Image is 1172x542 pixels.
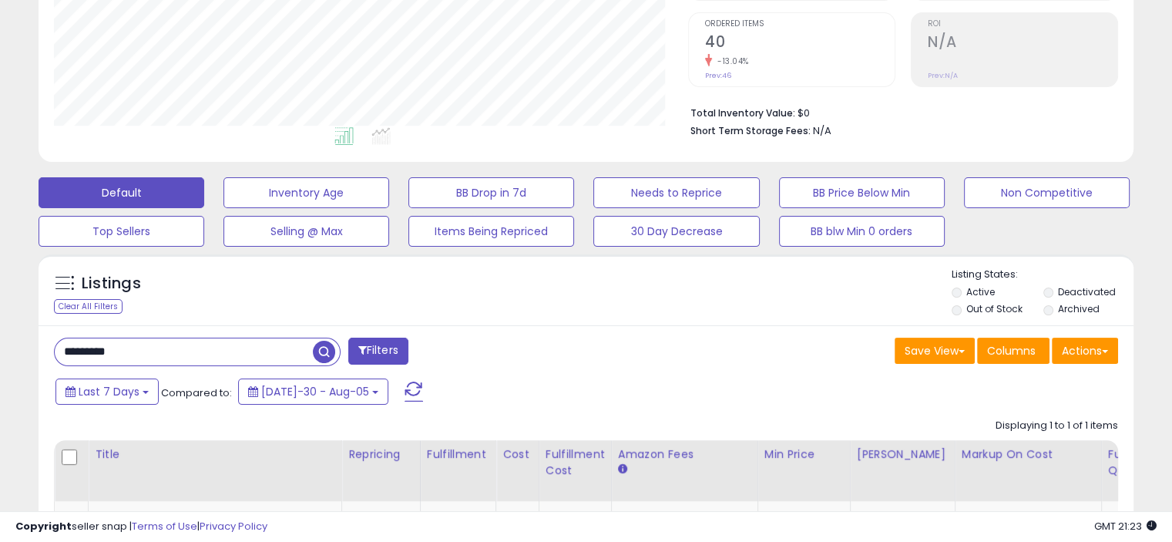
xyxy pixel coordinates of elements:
[712,56,749,67] small: -13.04%
[223,177,389,208] button: Inventory Age
[1094,519,1157,534] span: 2025-08-13 21:23 GMT
[200,519,267,534] a: Privacy Policy
[996,419,1118,433] div: Displaying 1 to 1 of 1 items
[161,385,232,400] span: Compared to:
[408,177,574,208] button: BB Drop in 7d
[1057,285,1115,298] label: Deactivated
[618,446,751,463] div: Amazon Fees
[690,124,811,137] b: Short Term Storage Fees:
[964,177,1130,208] button: Non Competitive
[966,285,995,298] label: Active
[895,338,975,364] button: Save View
[618,463,627,476] small: Amazon Fees.
[1108,446,1161,479] div: Fulfillable Quantity
[928,71,958,80] small: Prev: N/A
[54,299,123,314] div: Clear All Filters
[962,446,1095,463] div: Markup on Cost
[1052,338,1118,364] button: Actions
[132,519,197,534] a: Terms of Use
[813,123,831,138] span: N/A
[427,446,489,463] div: Fulfillment
[966,302,1023,315] label: Out of Stock
[348,446,414,463] div: Repricing
[705,20,895,29] span: Ordered Items
[779,216,945,247] button: BB blw Min 0 orders
[39,216,204,247] button: Top Sellers
[705,71,731,80] small: Prev: 46
[546,446,605,479] div: Fulfillment Cost
[261,384,369,399] span: [DATE]-30 - Aug-05
[223,216,389,247] button: Selling @ Max
[79,384,139,399] span: Last 7 Days
[977,338,1049,364] button: Columns
[857,446,949,463] div: [PERSON_NAME]
[408,216,574,247] button: Items Being Repriced
[15,520,267,534] div: seller snap | |
[779,177,945,208] button: BB Price Below Min
[39,177,204,208] button: Default
[593,216,759,247] button: 30 Day Decrease
[764,446,844,463] div: Min Price
[593,177,759,208] button: Needs to Reprice
[952,268,1133,282] p: Listing States:
[238,379,388,405] button: [DATE]-30 - Aug-05
[690,103,1107,121] li: $0
[690,106,795,120] b: Total Inventory Value:
[55,379,159,405] button: Last 7 Days
[955,440,1101,501] th: The percentage added to the cost of goods (COGS) that forms the calculator for Min & Max prices.
[15,519,72,534] strong: Copyright
[928,33,1117,54] h2: N/A
[1057,302,1099,315] label: Archived
[705,33,895,54] h2: 40
[987,343,1036,359] span: Columns
[95,446,335,463] div: Title
[502,446,532,463] div: Cost
[928,20,1117,29] span: ROI
[348,338,408,365] button: Filters
[82,273,141,295] h5: Listings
